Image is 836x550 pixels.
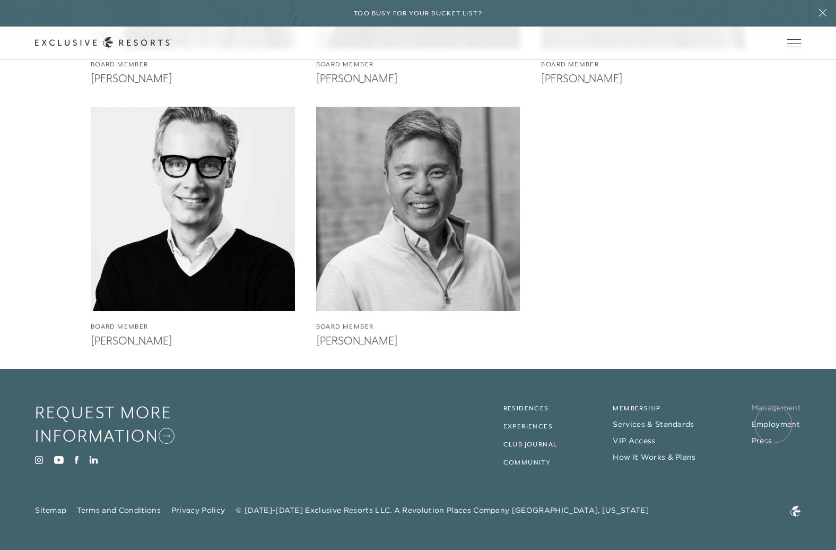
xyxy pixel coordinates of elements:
[354,8,482,19] h6: Too busy for your bucket list?
[316,107,520,348] a: Board Member[PERSON_NAME]
[503,441,558,448] a: Club Journal
[613,419,694,429] a: Services & Standards
[541,70,745,85] h3: [PERSON_NAME]
[613,436,655,445] a: VIP Access
[316,70,520,85] h3: [PERSON_NAME]
[171,505,225,515] a: Privacy Policy
[35,401,216,448] a: Request More Information
[787,39,801,47] button: Open navigation
[541,59,745,70] h4: Board Member
[503,423,553,430] a: Experiences
[91,107,295,348] a: Board Member[PERSON_NAME]
[91,322,295,332] h4: Board Member
[503,405,549,412] a: Residences
[613,452,695,462] a: How It Works & Plans
[236,505,649,516] span: © [DATE]-[DATE] Exclusive Resorts LLC. A Revolution Places Company [GEOGRAPHIC_DATA], [US_STATE]
[77,505,160,515] a: Terms and Conditions
[752,403,801,413] a: Management
[35,505,66,515] a: Sitemap
[91,59,295,70] h4: Board Member
[91,70,295,85] h3: [PERSON_NAME]
[316,59,520,70] h4: Board Member
[316,322,520,332] h4: Board Member
[752,436,772,445] a: Press
[503,459,551,466] a: Community
[316,332,520,348] h3: [PERSON_NAME]
[91,332,295,348] h3: [PERSON_NAME]
[613,405,660,412] a: Membership
[752,419,800,429] a: Employment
